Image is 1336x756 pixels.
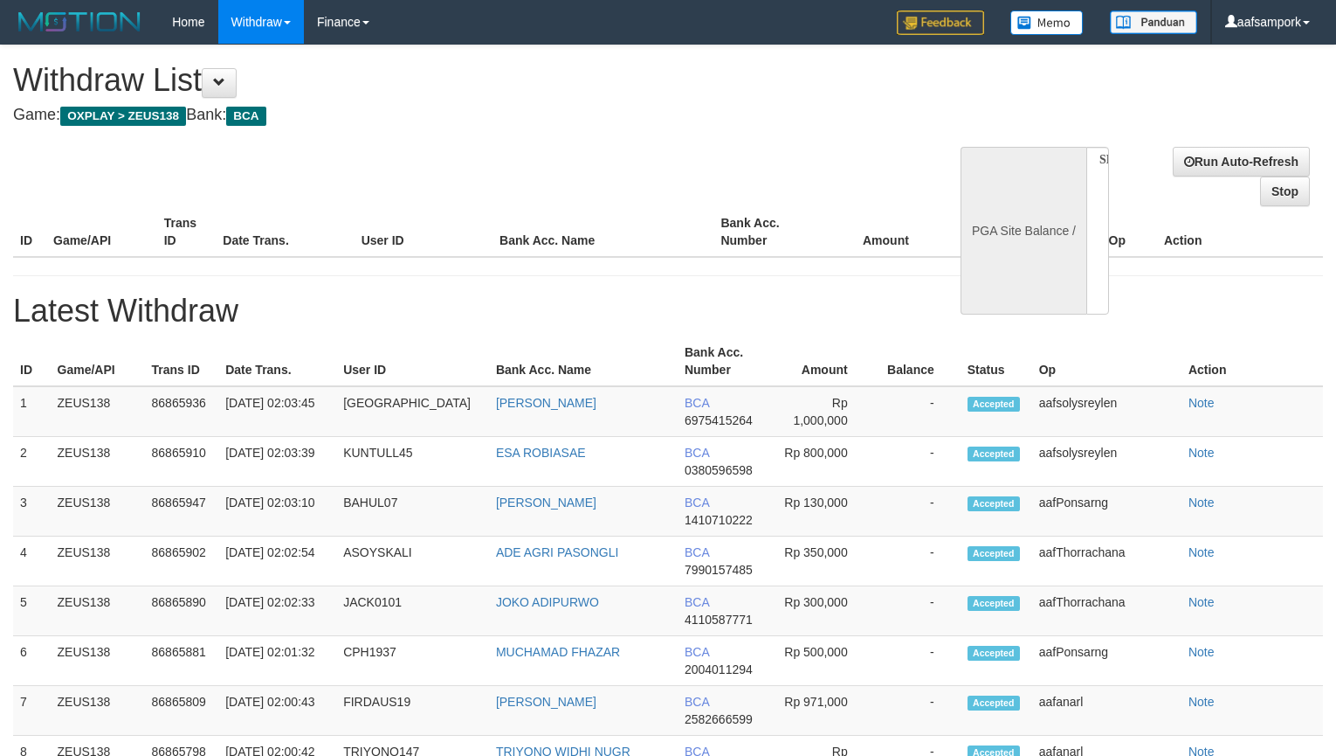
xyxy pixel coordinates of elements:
[336,686,489,736] td: FIRDAUS19
[492,207,713,257] th: Bank Acc. Name
[216,207,354,257] th: Date Trans.
[1188,595,1215,609] a: Note
[1032,386,1181,437] td: aafsolysreylen
[145,487,219,537] td: 86865947
[496,545,619,559] a: ADE AGRI PASONGLI
[968,546,1020,561] span: Accepted
[1032,437,1181,487] td: aafsolysreylen
[1032,537,1181,586] td: aafThorrachana
[685,496,709,510] span: BCA
[874,487,961,537] td: -
[685,413,753,427] span: 6975415264
[1188,695,1215,709] a: Note
[336,386,489,437] td: [GEOGRAPHIC_DATA]
[772,386,874,437] td: Rp 1,000,000
[685,545,709,559] span: BCA
[1188,645,1215,659] a: Note
[772,487,874,537] td: Rp 130,000
[874,336,961,386] th: Balance
[772,437,874,487] td: Rp 800,000
[145,586,219,636] td: 86865890
[968,496,1020,511] span: Accepted
[218,437,336,487] td: [DATE] 02:03:39
[897,10,984,35] img: Feedback.jpg
[51,686,145,736] td: ZEUS138
[218,686,336,736] td: [DATE] 02:00:43
[218,336,336,386] th: Date Trans.
[145,537,219,586] td: 86865902
[51,537,145,586] td: ZEUS138
[772,686,874,736] td: Rp 971,000
[145,386,219,437] td: 86865936
[13,636,51,686] td: 6
[874,686,961,736] td: -
[336,487,489,537] td: BAHUL07
[1102,207,1157,257] th: Op
[13,9,146,35] img: MOTION_logo.png
[13,336,51,386] th: ID
[772,336,874,386] th: Amount
[46,207,157,257] th: Game/API
[336,537,489,586] td: ASOYSKALI
[1032,686,1181,736] td: aafanarl
[685,513,753,527] span: 1410710222
[355,207,492,257] th: User ID
[145,336,219,386] th: Trans ID
[968,447,1020,461] span: Accepted
[874,586,961,636] td: -
[685,613,753,627] span: 4110587771
[685,463,753,477] span: 0380596598
[496,695,596,709] a: [PERSON_NAME]
[685,645,709,659] span: BCA
[218,537,336,586] td: [DATE] 02:02:54
[874,437,961,487] td: -
[218,636,336,686] td: [DATE] 02:01:32
[968,646,1020,661] span: Accepted
[13,207,46,257] th: ID
[51,437,145,487] td: ZEUS138
[1188,496,1215,510] a: Note
[713,207,824,257] th: Bank Acc. Number
[1157,207,1323,257] th: Action
[51,586,145,636] td: ZEUS138
[13,107,873,124] h4: Game: Bank:
[489,336,678,386] th: Bank Acc. Name
[1032,636,1181,686] td: aafPonsarng
[145,437,219,487] td: 86865910
[1110,10,1197,34] img: panduan.png
[145,636,219,686] td: 86865881
[685,712,753,726] span: 2582666599
[218,386,336,437] td: [DATE] 02:03:45
[935,207,1036,257] th: Balance
[874,636,961,686] td: -
[496,446,586,460] a: ESA ROBIASAE
[13,586,51,636] td: 5
[1188,396,1215,410] a: Note
[496,645,620,659] a: MUCHAMAD FHAZAR
[685,563,753,577] span: 7990157485
[336,636,489,686] td: CPH1937
[218,487,336,537] td: [DATE] 02:03:10
[874,386,961,437] td: -
[1173,147,1310,177] a: Run Auto-Refresh
[218,586,336,636] td: [DATE] 02:02:33
[496,496,596,510] a: [PERSON_NAME]
[1188,545,1215,559] a: Note
[968,596,1020,611] span: Accepted
[496,595,599,609] a: JOKO ADIPURWO
[13,487,51,537] td: 3
[60,107,186,126] span: OXPLAY > ZEUS138
[336,336,489,386] th: User ID
[685,396,709,410] span: BCA
[51,336,145,386] th: Game/API
[685,662,753,676] span: 2004011294
[1188,446,1215,460] a: Note
[772,537,874,586] td: Rp 350,000
[336,586,489,636] td: JACK0101
[874,537,961,586] td: -
[145,686,219,736] td: 86865809
[968,696,1020,711] span: Accepted
[1260,177,1310,206] a: Stop
[51,636,145,686] td: ZEUS138
[772,636,874,686] td: Rp 500,000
